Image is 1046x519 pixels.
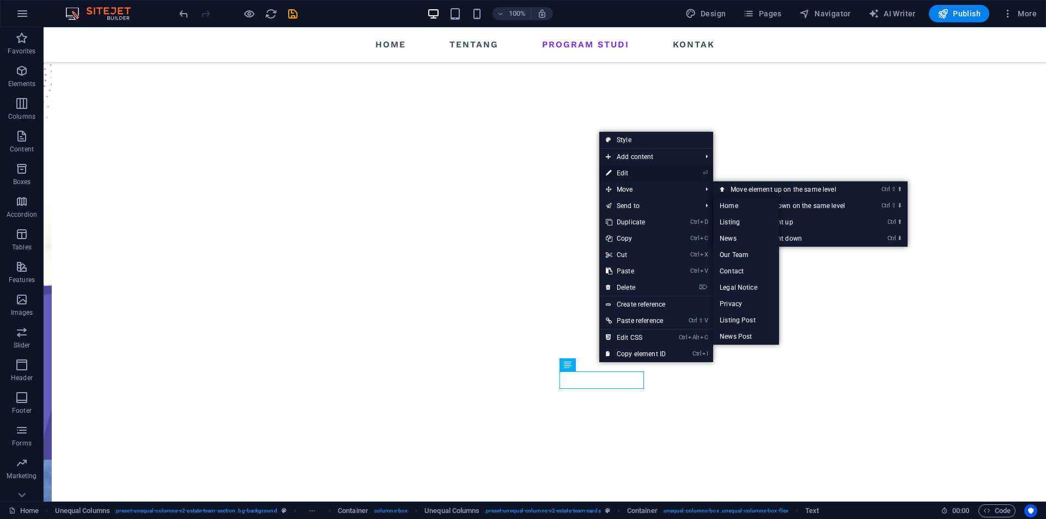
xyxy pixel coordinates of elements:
[704,317,708,324] i: V
[700,218,708,225] i: D
[978,504,1015,517] button: Code
[178,8,190,20] i: Undo: Change image (Ctrl+Z)
[662,504,788,517] span: . unequal-columns-box .unequal-columns-box-flex
[713,263,779,279] a: Contact
[688,334,699,341] i: Alt
[713,279,779,296] a: Legal Notice
[703,169,708,176] i: ⏎
[599,346,672,362] a: CtrlICopy element ID
[685,8,726,19] span: Design
[713,230,779,247] a: News
[599,149,697,165] span: Add content
[265,8,277,20] i: Reload page
[690,267,699,274] i: Ctrl
[599,279,672,296] a: ⌦Delete
[689,317,697,324] i: Ctrl
[699,284,708,291] i: ⌦
[679,334,688,341] i: Ctrl
[681,5,731,22] div: Design (Ctrl+Alt+Y)
[492,7,531,20] button: 100%
[11,374,33,382] p: Header
[63,7,144,20] img: Editor Logo
[868,8,916,19] span: AI Writer
[960,506,962,515] span: :
[713,312,779,328] a: Listing Post
[897,202,902,209] i: ⬇
[713,198,867,214] a: Ctrl⇧⬇Move element down on the same level
[599,296,713,313] a: Create reference
[887,235,896,242] i: Ctrl
[698,317,703,324] i: ⇧
[713,230,867,247] a: Ctrl⬇Move the element down
[799,8,851,19] span: Navigator
[713,198,779,214] a: Home
[8,112,35,121] p: Columns
[287,8,299,20] i: Save (Ctrl+S)
[897,218,902,225] i: ⬆
[938,8,981,19] span: Publish
[713,214,779,230] a: Listing
[713,214,867,230] a: Ctrl⬆Move the element up
[509,7,526,20] h6: 100%
[264,7,277,20] button: reload
[941,504,970,517] h6: Session time
[692,350,701,357] i: Ctrl
[713,181,867,198] a: Ctrl⇧⬆Move element up on the same level
[537,9,547,19] i: On resize automatically adjust zoom level to fit chosen device.
[599,329,672,346] a: CtrlAltCEdit CSS
[13,178,31,186] p: Boxes
[887,218,896,225] i: Ctrl
[983,504,1011,517] span: Code
[605,508,610,514] i: This element is a customizable preset
[8,47,35,56] p: Favorites
[891,202,896,209] i: ⇧
[805,504,819,517] span: Click to select. Double-click to edit
[713,296,779,312] a: Privacy
[998,5,1041,22] button: More
[9,276,35,284] p: Features
[7,210,37,219] p: Accordion
[11,308,33,317] p: Images
[242,7,256,20] button: Click here to leave preview mode and continue editing
[897,235,902,242] i: ⬇
[795,5,855,22] button: Navigator
[891,186,896,193] i: ⇧
[7,472,37,480] p: Marketing
[690,218,699,225] i: Ctrl
[14,341,31,350] p: Slider
[177,7,190,20] button: undo
[881,186,890,193] i: Ctrl
[114,504,277,517] span: . preset-unequal-columns-v2-estate-team-section .bg-background
[599,263,672,279] a: CtrlVPaste
[952,504,969,517] span: 00 00
[1024,504,1037,517] button: Usercentrics
[864,5,920,22] button: AI Writer
[599,247,672,263] a: CtrlXCut
[373,504,408,517] span: . columns-box
[282,508,287,514] i: This element is a customizable preset
[713,328,779,345] a: News Post
[743,8,781,19] span: Pages
[929,5,989,22] button: Publish
[627,504,658,517] span: Click to select. Double-click to edit
[700,267,708,274] i: V
[690,235,699,242] i: Ctrl
[599,132,713,148] a: Style
[739,5,786,22] button: Pages
[713,247,779,263] a: Our Team
[9,504,39,517] a: Click to cancel selection. Double-click to open Pages
[55,504,819,517] nav: breadcrumb
[338,504,368,517] span: Click to select. Double-click to edit
[424,504,479,517] span: Click to select. Double-click to edit
[700,235,708,242] i: C
[599,230,672,247] a: CtrlCCopy
[599,181,697,198] span: Move
[599,198,697,214] a: Send to
[12,439,32,448] p: Forms
[10,145,34,154] p: Content
[12,243,32,252] p: Tables
[286,7,299,20] button: save
[700,334,708,341] i: C
[702,350,708,357] i: I
[484,504,601,517] span: . preset-unequal-columns-v2-estate-team-cards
